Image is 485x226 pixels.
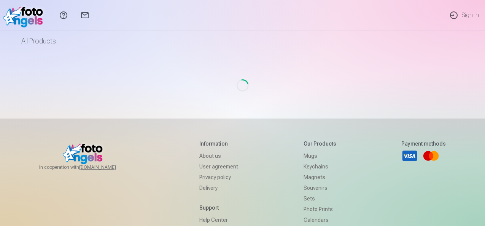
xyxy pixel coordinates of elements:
[199,183,238,193] a: Delivery
[304,183,336,193] a: Souvenirs
[199,161,238,172] a: User agreement
[199,140,238,147] h5: Information
[401,147,418,164] a: Visa
[39,164,134,170] span: In cooperation with
[199,151,238,161] a: About us
[304,204,336,215] a: Photo prints
[304,140,336,147] h5: Our products
[199,204,238,212] h5: Support
[304,161,336,172] a: Keychains
[79,164,134,170] a: [DOMAIN_NAME]
[199,172,238,183] a: Privacy policy
[3,3,47,27] img: /v1
[199,215,238,225] a: Help Center
[304,151,336,161] a: Mugs
[304,193,336,204] a: Sets
[423,147,439,164] a: Mastercard
[401,140,446,147] h5: Payment methods
[304,172,336,183] a: Magnets
[304,215,336,225] a: Calendars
